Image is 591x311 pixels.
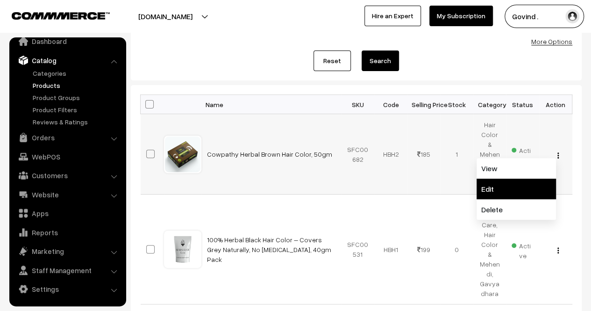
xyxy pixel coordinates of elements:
button: Govind . [505,5,584,28]
a: Hire an Expert [364,6,421,26]
td: 199 [407,195,441,304]
td: HBH1 [374,195,407,304]
td: SFC00531 [342,195,375,304]
a: Apps [12,205,123,222]
a: Orders [12,129,123,146]
a: Categories [30,68,123,78]
td: 0 [440,195,473,304]
a: Dashboard [12,33,123,50]
img: Menu [557,247,559,253]
th: Selling Price [407,95,441,114]
a: Catalog [12,52,123,69]
td: Personal Care, Hair Color & Mehendi, Gavyadhara [473,195,506,304]
a: Product Groups [30,93,123,102]
img: COMMMERCE [12,12,110,19]
a: View [477,158,556,179]
th: SKU [342,95,375,114]
a: Customers [12,167,123,184]
td: HBH2 [374,114,407,195]
a: Products [30,80,123,90]
a: Reset [313,51,351,71]
a: Reports [12,224,123,241]
a: Settings [12,281,123,297]
a: WebPOS [12,148,123,165]
span: Active [512,143,534,165]
a: Website [12,186,123,203]
a: Staff Management [12,262,123,279]
button: [DOMAIN_NAME] [106,5,225,28]
th: Name [201,95,342,114]
a: Edit [477,179,556,199]
th: Stock [440,95,473,114]
button: Search [362,51,399,71]
a: My Subscription [429,6,493,26]
img: Menu [557,152,559,159]
a: Delete [477,199,556,220]
th: Category [473,95,506,114]
a: COMMMERCE [12,9,93,21]
th: Code [374,95,407,114]
td: Hair Color & Mehendi, Cowpathy [473,114,506,195]
a: Reviews & Ratings [30,117,123,127]
a: More Options [531,37,572,45]
a: Marketing [12,243,123,260]
a: 100% Herbal Black Hair Color – Covers Grey Naturally, No [MEDICAL_DATA], 40gm Pack [207,236,331,263]
td: SFC00682 [342,114,375,195]
th: Status [506,95,539,114]
a: Cowpathy Herbal Brown Hair Color, 50gm [207,150,332,158]
th: Action [539,95,572,114]
span: Active [512,239,534,260]
td: 1 [440,114,473,195]
a: Product Filters [30,105,123,115]
td: 185 [407,114,441,195]
img: user [565,9,579,23]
